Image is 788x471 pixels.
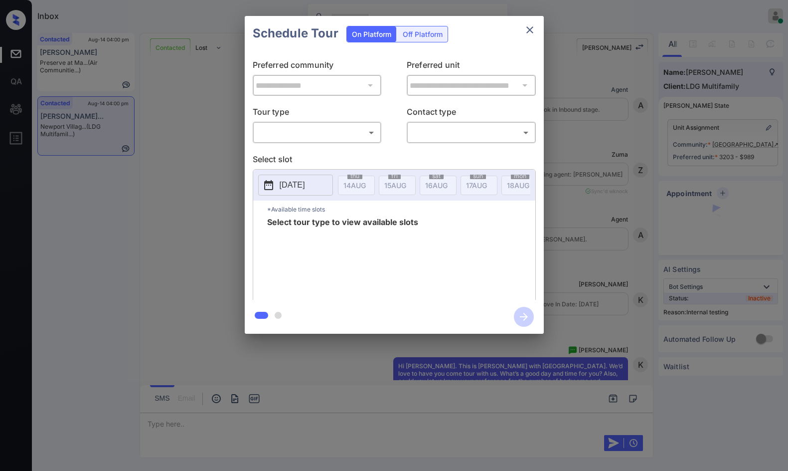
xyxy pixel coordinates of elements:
span: Select tour type to view available slots [267,218,418,298]
p: Select slot [253,153,536,169]
button: close [520,20,540,40]
p: Preferred community [253,59,382,75]
p: Contact type [407,106,536,122]
h2: Schedule Tour [245,16,346,51]
div: Off Platform [398,26,448,42]
p: Tour type [253,106,382,122]
div: On Platform [347,26,396,42]
p: [DATE] [280,179,305,191]
p: Preferred unit [407,59,536,75]
button: [DATE] [258,175,333,196]
p: *Available time slots [267,201,535,218]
